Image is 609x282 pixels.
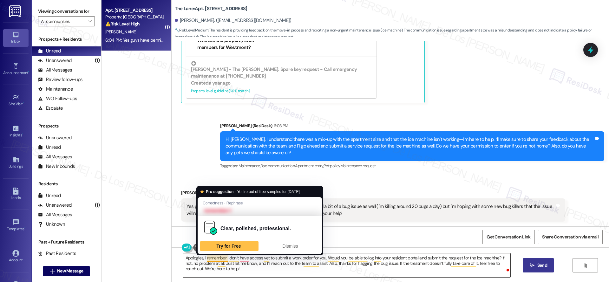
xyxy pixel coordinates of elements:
span: • [24,226,25,230]
div: [PERSON_NAME] [181,189,565,198]
a: Leads [3,186,29,203]
i:  [88,19,91,24]
div: Prospects + Residents [32,36,101,43]
div: Past Residents [38,250,76,257]
div: Unread [38,48,61,54]
div: Unanswered [38,57,72,64]
div: Unread [38,192,61,199]
span: • [23,101,24,105]
span: Bad communication , [260,163,295,169]
div: 6:03 PM [272,122,288,129]
li: Who are the property staff members for Westmont? [197,37,272,51]
a: Buildings [3,154,29,171]
div: Past + Future Residents [32,239,101,245]
div: (1) [93,56,101,65]
div: Residents [32,181,101,187]
button: Get Conversation Link [482,230,534,244]
a: Templates • [3,217,29,234]
span: : The resident is providing feedback on the move-in process and reporting a non-urgent maintenanc... [175,27,609,41]
span: Pet policy , [324,163,340,169]
div: Unanswered [38,202,72,209]
div: Hi [PERSON_NAME], I understand there was a mix-up with the apartment size and that the ice machin... [226,136,594,156]
div: Unknown [38,221,65,228]
strong: 🔧 Risk Level: Medium [175,28,208,33]
i:  [530,263,534,268]
div: [PERSON_NAME]. ([EMAIL_ADDRESS][DOMAIN_NAME]) [175,17,291,24]
div: Property: [GEOGRAPHIC_DATA] [105,14,164,20]
i:  [583,263,588,268]
strong: ⚠️ Risk Level: High [105,21,140,27]
span: [PERSON_NAME] [105,29,137,35]
button: Share Conversation via email [538,230,603,244]
img: ResiDesk Logo [9,5,22,17]
span: Maintenance request [340,163,376,169]
span: • [22,132,23,136]
span: • [28,70,29,74]
div: Yes guys have permission to enter my apartment! We also have had a bit of a bug issue as well (I'... [187,203,555,217]
div: Unanswered [38,134,72,141]
div: 6:04 PM: Yes guys have permission to enter my apartment! We also have had a bit of a bug issue as... [105,37,605,43]
b: The Lane: Apt. [STREET_ADDRESS] [175,5,247,12]
a: Inbox [3,29,29,46]
span: Send [537,262,547,269]
div: All Messages [38,211,72,218]
div: Tagged as: [220,161,604,170]
a: Site Visit • [3,92,29,109]
textarea: To enrich screen reader interactions, please activate Accessibility in Grammarly extension settings [183,253,510,277]
div: Escalate [38,105,63,112]
div: All Messages [38,67,72,73]
span: Share Conversation via email [542,234,599,240]
div: Apt. [STREET_ADDRESS] [105,7,164,14]
i:  [50,269,55,274]
div: Unread [38,144,61,151]
a: Account [3,248,29,265]
a: Insights • [3,123,29,140]
div: [PERSON_NAME] (ResiDesk) [220,122,604,131]
button: Send [523,258,554,272]
span: Maintenance , [239,163,260,169]
div: New Inbounds [38,163,75,170]
span: Get Conversation Link [487,234,530,240]
div: (1) [93,200,101,210]
input: All communities [41,16,85,26]
button: New Message [43,266,90,276]
label: Viewing conversations for [38,6,95,16]
span: New Message [57,268,83,274]
div: Prospects [32,123,101,129]
div: Review follow-ups [38,76,82,83]
div: Property level guideline ( 66 % match) [191,88,372,94]
div: WO Follow-ups [38,95,77,102]
div: [PERSON_NAME] - The [PERSON_NAME]: Spare key request - Call emergency maintenance at [PHONE_NUMBER] [191,61,372,80]
div: All Messages [38,154,72,160]
div: Created a year ago [191,80,372,86]
span: Apartment entry , [295,163,324,169]
div: Maintenance [38,86,73,93]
